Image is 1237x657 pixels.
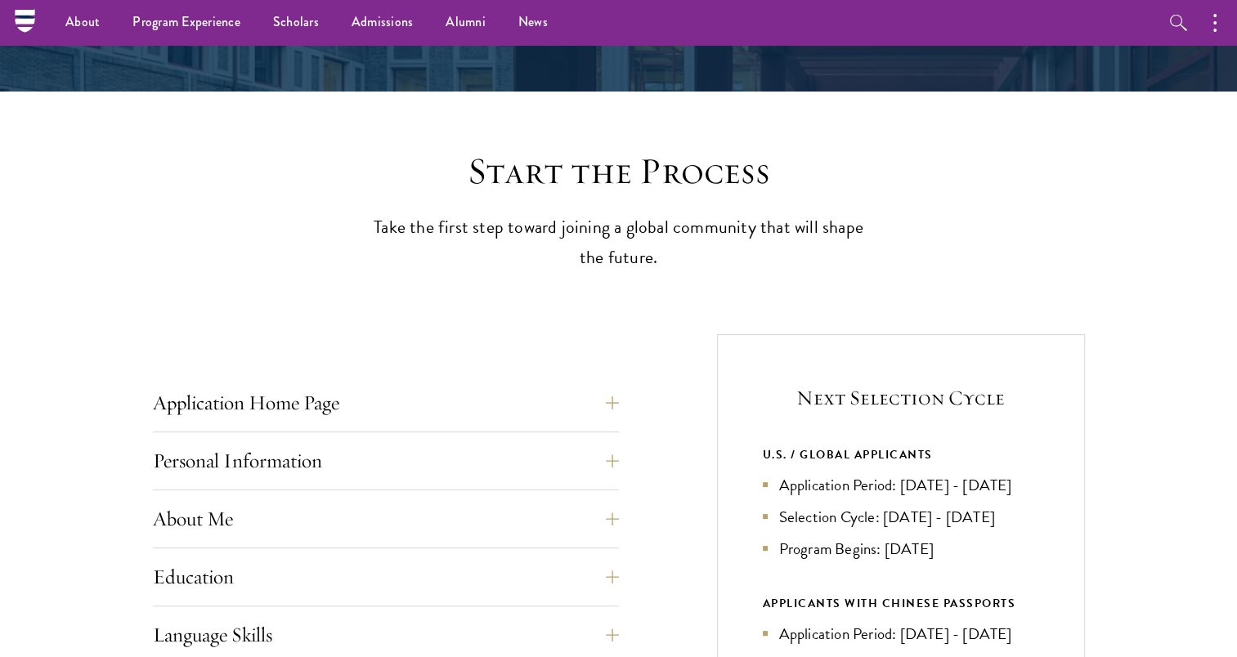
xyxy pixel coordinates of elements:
button: Personal Information [153,441,619,480]
button: Language Skills [153,615,619,655]
li: Selection Cycle: [DATE] - [DATE] [763,505,1039,529]
li: Application Period: [DATE] - [DATE] [763,622,1039,646]
button: Education [153,557,619,597]
h2: Start the Process [365,149,872,194]
div: U.S. / GLOBAL APPLICANTS [763,445,1039,465]
p: Take the first step toward joining a global community that will shape the future. [365,212,872,273]
button: About Me [153,499,619,539]
div: APPLICANTS WITH CHINESE PASSPORTS [763,593,1039,614]
h5: Next Selection Cycle [763,384,1039,412]
li: Application Period: [DATE] - [DATE] [763,473,1039,497]
li: Program Begins: [DATE] [763,537,1039,561]
button: Application Home Page [153,383,619,422]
